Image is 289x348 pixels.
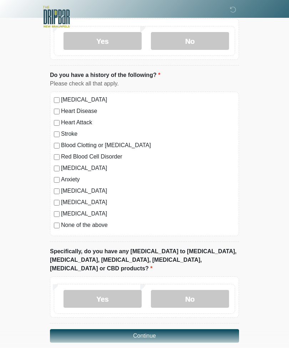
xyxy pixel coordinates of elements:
[151,290,229,308] label: No
[151,32,229,50] label: No
[61,209,235,218] label: [MEDICAL_DATA]
[43,5,70,28] img: The DRIPBaR - New Braunfels Logo
[61,152,235,161] label: Red Blood Cell Disorder
[50,71,160,79] label: Do you have a history of the following?
[61,164,235,172] label: [MEDICAL_DATA]
[50,79,239,88] div: Please check all that apply.
[61,141,235,150] label: Blood Clotting or [MEDICAL_DATA]
[61,118,235,127] label: Heart Attack
[61,130,235,138] label: Stroke
[54,131,60,137] input: Stroke
[64,32,142,50] label: Yes
[61,198,235,207] label: [MEDICAL_DATA]
[54,143,60,149] input: Blood Clotting or [MEDICAL_DATA]
[54,120,60,126] input: Heart Attack
[50,329,239,343] button: Continue
[64,290,142,308] label: Yes
[61,175,235,184] label: Anxiety
[54,97,60,103] input: [MEDICAL_DATA]
[61,95,235,104] label: [MEDICAL_DATA]
[61,221,235,229] label: None of the above
[61,107,235,115] label: Heart Disease
[50,247,239,273] label: Specifically, do you have any [MEDICAL_DATA] to [MEDICAL_DATA], [MEDICAL_DATA], [MEDICAL_DATA], [...
[54,177,60,183] input: Anxiety
[54,154,60,160] input: Red Blood Cell Disorder
[54,200,60,206] input: [MEDICAL_DATA]
[54,166,60,171] input: [MEDICAL_DATA]
[54,109,60,114] input: Heart Disease
[54,211,60,217] input: [MEDICAL_DATA]
[54,223,60,228] input: None of the above
[61,187,235,195] label: [MEDICAL_DATA]
[54,188,60,194] input: [MEDICAL_DATA]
